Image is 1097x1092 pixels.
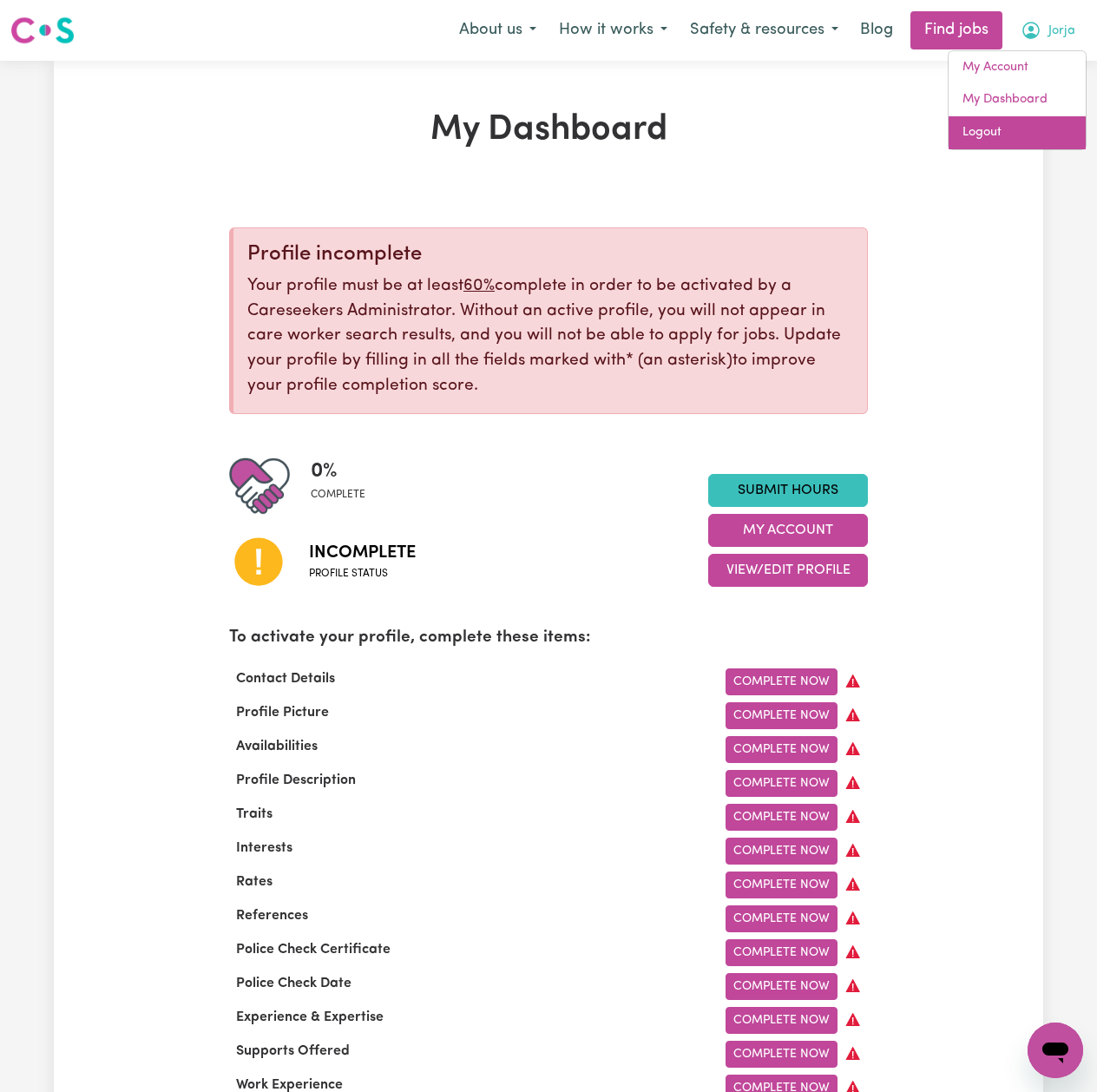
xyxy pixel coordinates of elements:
[726,1007,838,1034] a: Complete Now
[309,540,416,566] span: Incomplete
[463,278,495,294] u: 60%
[726,838,838,865] a: Complete Now
[1028,1023,1083,1078] iframe: Button to launch messaging window
[708,514,868,547] button: My Account
[229,626,868,651] p: To activate your profile, complete these items:
[311,456,365,487] span: 0 %
[229,943,397,957] span: Police Check Certificate
[309,566,416,582] span: Profile status
[726,872,838,898] a: Complete Now
[679,12,850,49] button: Safety & resources
[229,841,299,855] span: Interests
[229,909,315,923] span: References
[1009,12,1087,49] button: My Account
[726,1041,838,1068] a: Complete Now
[229,1078,350,1092] span: Work Experience
[726,905,838,932] a: Complete Now
[850,11,903,49] a: Blog
[726,668,838,695] a: Complete Now
[548,12,679,49] button: How it works
[949,116,1086,149] a: Logout
[949,83,1086,116] a: My Dashboard
[247,274,853,399] p: Your profile must be at least complete in order to be activated by a Careseekers Administrator. W...
[247,242,853,267] div: Profile incomplete
[726,804,838,831] a: Complete Now
[229,977,358,990] span: Police Check Date
[10,10,75,50] a: Careseekers logo
[948,50,1087,150] div: My Account
[626,352,732,369] span: an asterisk
[229,1010,391,1024] span: Experience & Expertise
[708,554,868,587] button: View/Edit Profile
[229,706,336,720] span: Profile Picture
[726,736,838,763] a: Complete Now
[726,770,838,797] a: Complete Now
[229,1044,357,1058] span: Supports Offered
[910,11,1002,49] a: Find jobs
[311,456,379,516] div: Profile completeness: 0%
[229,773,363,787] span: Profile Description
[311,487,365,503] span: complete
[448,12,548,49] button: About us
[708,474,868,507] a: Submit Hours
[229,807,279,821] span: Traits
[229,109,868,151] h1: My Dashboard
[726,939,838,966] a: Complete Now
[726,702,838,729] a: Complete Now
[229,672,342,686] span: Contact Details
[1048,22,1075,41] span: Jorja
[229,740,325,753] span: Availabilities
[949,51,1086,84] a: My Account
[726,973,838,1000] a: Complete Now
[229,875,279,889] span: Rates
[10,15,75,46] img: Careseekers logo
